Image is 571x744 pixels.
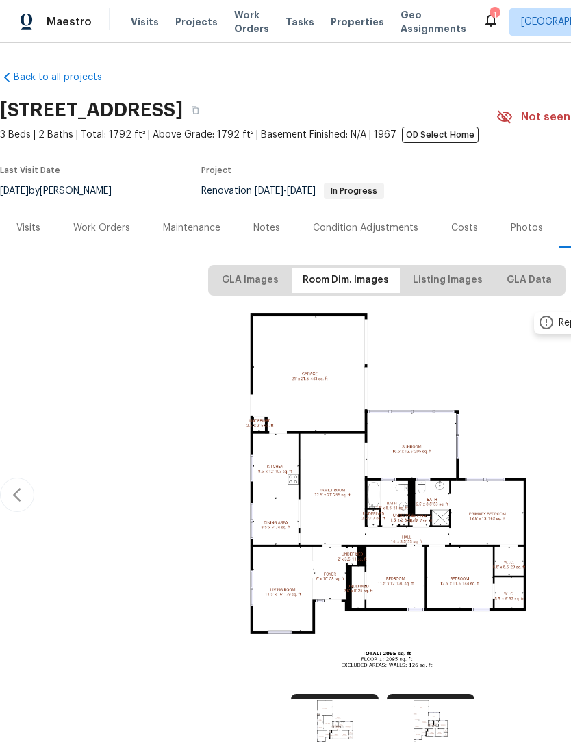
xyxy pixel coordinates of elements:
div: Visits [16,221,40,235]
span: Work Orders [234,8,269,36]
button: Listing Images [402,268,494,293]
span: GLA Data [507,272,552,289]
span: Properties [331,15,384,29]
span: In Progress [325,187,383,195]
div: Maintenance [163,221,220,235]
span: Tasks [285,17,314,27]
span: - [255,186,316,196]
span: Visits [131,15,159,29]
div: Notes [253,221,280,235]
span: Renovation [201,186,384,196]
span: Room Dim. Images [303,272,389,289]
button: Room Dim. Images [292,268,400,293]
div: Condition Adjustments [313,221,418,235]
span: Listing Images [413,272,483,289]
div: Photos [511,221,543,235]
span: OD Select Home [402,127,479,143]
div: 1 [490,8,499,22]
button: GLA Data [496,268,563,293]
div: Work Orders [73,221,130,235]
span: Project [201,166,231,175]
span: GLA Images [222,272,279,289]
button: GLA Images [211,268,290,293]
div: Costs [451,221,478,235]
span: [DATE] [255,186,283,196]
span: [DATE] [287,186,316,196]
span: Projects [175,15,218,29]
span: Maestro [47,15,92,29]
button: Copy Address [183,98,207,123]
span: Geo Assignments [401,8,466,36]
